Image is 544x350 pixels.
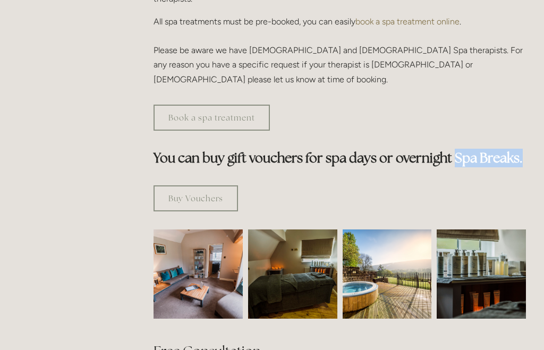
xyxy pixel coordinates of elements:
p: All spa treatments must be pre-booked, you can easily . Please be aware we have [DEMOGRAPHIC_DATA... [154,14,526,87]
img: Waiting room, spa room, Losehill House Hotel and Spa [131,229,265,319]
a: Buy Vouchers [154,185,238,211]
img: Spa room, Losehill House Hotel and Spa [226,229,360,319]
strong: You can buy gift vouchers for spa days or overnight Spa Breaks. [154,149,523,166]
a: Book a spa treatment [154,105,270,131]
a: book a spa treatment online [355,16,460,27]
img: Outdoor jacuzzi with a view of the Peak District, Losehill House Hotel and Spa [343,229,432,319]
